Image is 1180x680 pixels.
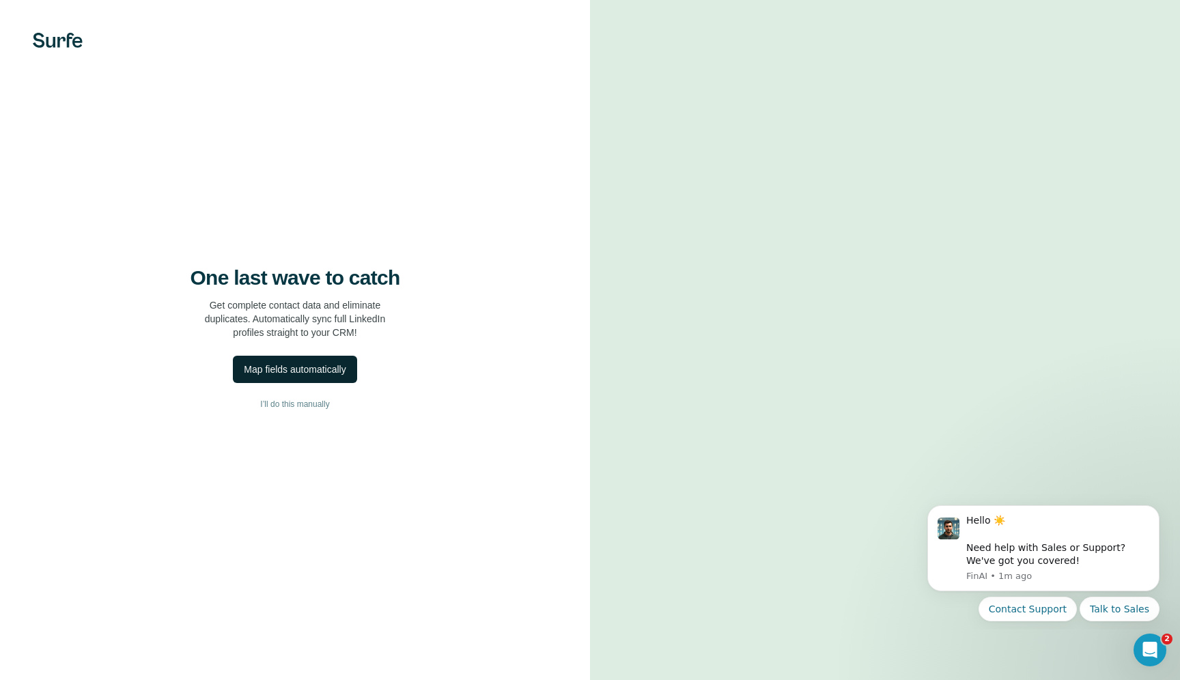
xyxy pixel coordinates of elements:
iframe: Intercom notifications message [907,493,1180,629]
p: Get complete contact data and eliminate duplicates. Automatically sync full LinkedIn profiles str... [205,298,386,339]
button: Map fields automatically [233,356,356,383]
img: Surfe's logo [33,33,83,48]
span: I’ll do this manually [260,398,329,410]
iframe: Intercom live chat [1134,634,1166,666]
h4: One last wave to catch [191,266,400,290]
div: Map fields automatically [244,363,346,376]
span: 2 [1162,634,1172,644]
button: I’ll do this manually [27,394,563,414]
